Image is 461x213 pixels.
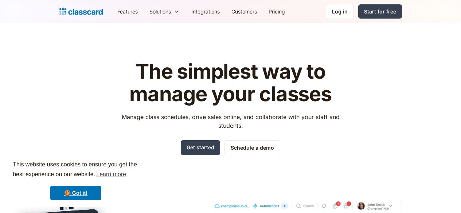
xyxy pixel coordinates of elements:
div: Solutions [144,3,185,20]
span: This website uses cookies to ensure you get the best experience on our website. [13,160,139,180]
div: Log in [332,8,348,15]
div: cookieconsent [6,153,146,207]
a: Customers [226,3,263,20]
p: Manage class schedules, drive sales online, and collaborate with your staff and students. [115,113,346,130]
a: Pricing [263,3,291,20]
a: learn more about cookies [95,169,127,180]
a: Get started [181,140,220,155]
a: Features [112,3,144,20]
a: Schedule a demo [224,140,280,155]
a: Integrations [185,3,226,20]
a: dismiss cookie message [50,186,101,200]
a: Log in [326,4,354,19]
a: Start for free [358,4,402,19]
h1: The simplest way to manage your classes [115,60,346,105]
div: Start for free [364,8,396,15]
div: Solutions [149,8,171,15]
a: home [59,7,103,17]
